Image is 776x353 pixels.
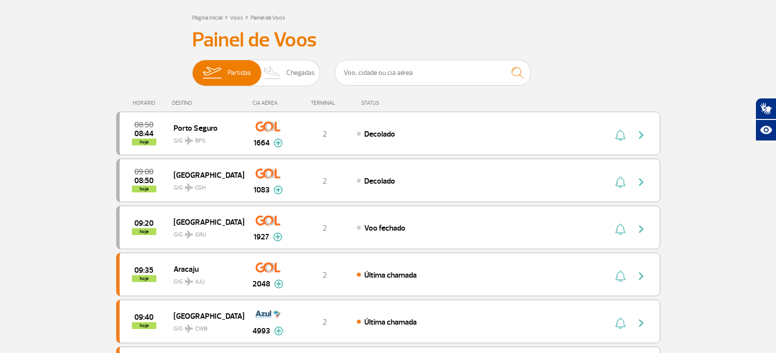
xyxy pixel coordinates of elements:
span: GIG [174,272,236,286]
span: Chegadas [286,60,315,86]
span: Aracaju [174,262,236,275]
span: 4993 [252,325,270,337]
span: GRU [195,231,206,239]
span: hoje [132,322,156,329]
div: Plugin de acessibilidade da Hand Talk. [755,98,776,141]
img: destiny_airplane.svg [185,325,193,332]
span: Decolado [364,129,395,139]
img: slider-embarque [197,60,227,86]
button: Abrir recursos assistivos. [755,119,776,141]
span: 2 [323,223,327,233]
img: sino-painel-voo.svg [615,176,626,188]
span: 1083 [253,184,270,196]
img: mais-info-painel-voo.svg [274,327,283,335]
img: sino-painel-voo.svg [615,317,626,329]
a: Painel de Voos [250,14,285,22]
span: 2048 [252,278,270,290]
span: 2025-08-25 09:35:00 [134,267,153,274]
span: 1664 [253,137,270,149]
span: Última chamada [364,270,417,280]
span: Decolado [364,176,395,186]
input: Voo, cidade ou cia aérea [335,60,531,86]
a: Página Inicial [192,14,223,22]
span: 2 [323,270,327,280]
img: destiny_airplane.svg [185,231,193,238]
span: 2025-08-25 08:44:00 [134,130,153,137]
span: [GEOGRAPHIC_DATA] [174,309,236,322]
img: slider-desembarque [258,60,287,86]
div: STATUS [356,100,436,106]
img: mais-info-painel-voo.svg [274,280,283,288]
h3: Painel de Voos [192,28,584,52]
img: destiny_airplane.svg [185,278,193,285]
span: GIG [174,225,236,239]
span: Partidas [227,60,251,86]
img: seta-direita-painel-voo.svg [635,176,647,188]
span: [GEOGRAPHIC_DATA] [174,168,236,181]
img: sino-painel-voo.svg [615,129,626,141]
span: 2025-08-25 08:50:00 [134,121,153,128]
img: seta-direita-painel-voo.svg [635,223,647,235]
img: destiny_airplane.svg [185,137,193,144]
span: 2025-08-25 08:50:00 [134,177,153,184]
span: Voo fechado [364,223,405,233]
span: hoje [132,228,156,235]
span: 2025-08-25 09:40:00 [134,314,153,321]
a: Voos [230,14,243,22]
span: 2025-08-25 09:00:00 [134,168,153,175]
span: AJU [195,278,205,286]
img: seta-direita-painel-voo.svg [635,317,647,329]
div: HORÁRIO [119,100,173,106]
span: 2 [323,176,327,186]
img: mais-info-painel-voo.svg [274,139,283,147]
span: GIG [174,178,236,192]
span: hoje [132,275,156,282]
button: Abrir tradutor de língua de sinais. [755,98,776,119]
img: destiny_airplane.svg [185,184,193,191]
img: seta-direita-painel-voo.svg [635,270,647,282]
div: TERMINAL [293,100,356,106]
span: BPS [195,137,205,145]
span: Porto Seguro [174,121,236,134]
span: Última chamada [364,317,417,327]
span: 2 [323,317,327,327]
span: 2 [323,129,327,139]
img: mais-info-painel-voo.svg [273,233,282,241]
img: sino-painel-voo.svg [615,270,626,282]
span: hoje [132,139,156,145]
span: GIG [174,319,236,333]
span: 2025-08-25 09:20:00 [134,220,153,227]
img: seta-direita-painel-voo.svg [635,129,647,141]
img: mais-info-painel-voo.svg [274,186,283,194]
a: > [225,11,228,23]
span: hoje [132,186,156,192]
span: [GEOGRAPHIC_DATA] [174,215,236,228]
div: CIA AÉREA [244,100,293,106]
a: > [245,11,249,23]
div: DESTINO [172,100,244,106]
span: CGH [195,184,206,192]
span: 1927 [253,231,269,243]
span: CWB [195,325,207,333]
img: sino-painel-voo.svg [615,223,626,235]
span: GIG [174,131,236,145]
